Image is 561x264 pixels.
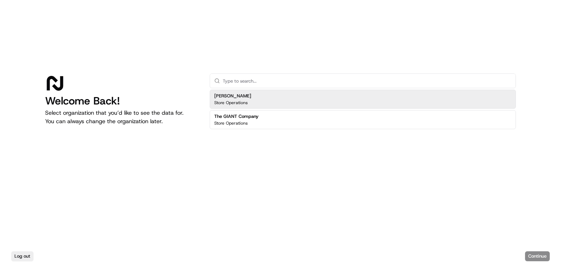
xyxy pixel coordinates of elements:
h1: Welcome Back! [45,95,198,107]
h2: [PERSON_NAME] [214,93,251,99]
p: Select organization that you’d like to see the data for. You can always change the organization l... [45,109,198,126]
div: Suggestions [210,88,516,131]
p: Store Operations [214,120,248,126]
input: Type to search... [223,74,511,88]
p: Store Operations [214,100,248,106]
button: Log out [11,251,33,261]
h2: The GIANT Company [214,113,259,120]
